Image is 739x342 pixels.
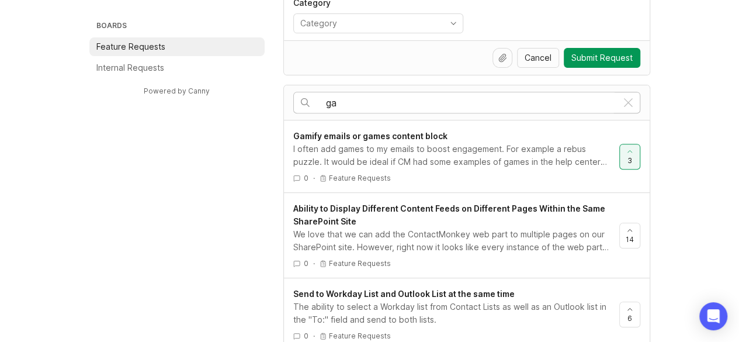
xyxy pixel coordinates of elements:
a: Ability to Display Different Content Feeds on Different Pages Within the Same SharePoint SiteWe l... [293,202,619,268]
a: Powered by Canny [142,84,211,98]
a: Feature Requests [89,37,265,56]
p: Internal Requests [96,62,164,74]
span: 3 [627,156,632,165]
div: · [313,173,315,183]
svg: toggle icon [444,19,463,28]
input: Search… [326,96,617,109]
button: Cancel [517,48,559,68]
button: 3 [619,144,640,170]
span: 0 [304,258,308,268]
button: 14 [619,223,640,248]
p: Feature Requests [329,259,391,268]
a: Gamify emails or games content blockI often add games to my emails to boost engagement. For examp... [293,130,619,183]
div: toggle menu [293,13,463,33]
div: · [313,258,315,268]
div: The ability to select a Workday list from Contact Lists as well as an Outlook list in the "To:" f... [293,300,610,326]
span: Ability to Display Different Content Feeds on Different Pages Within the Same SharePoint Site [293,203,605,226]
button: Submit Request [564,48,640,68]
a: Internal Requests [89,58,265,77]
div: · [313,331,315,341]
h3: Boards [94,19,265,35]
p: Feature Requests [329,331,391,341]
span: Submit Request [571,52,633,64]
p: Feature Requests [96,41,165,53]
span: Cancel [525,52,551,64]
input: Category [300,17,443,30]
span: 6 [627,313,632,323]
span: 14 [626,234,634,244]
span: Gamify emails or games content block [293,131,447,141]
span: 0 [304,331,308,341]
span: 0 [304,173,308,183]
button: 6 [619,302,640,327]
span: Send to Workday List and Outlook List at the same time [293,289,515,299]
a: Send to Workday List and Outlook List at the same timeThe ability to select a Workday list from C... [293,288,619,341]
div: I often add games to my emails to boost engagement. For example a rebus puzzle. It would be ideal... [293,143,610,168]
div: Open Intercom Messenger [699,302,727,330]
div: We love that we can add the ContactMonkey web part to multiple pages on our SharePoint site. Howe... [293,228,610,254]
p: Feature Requests [329,174,391,183]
